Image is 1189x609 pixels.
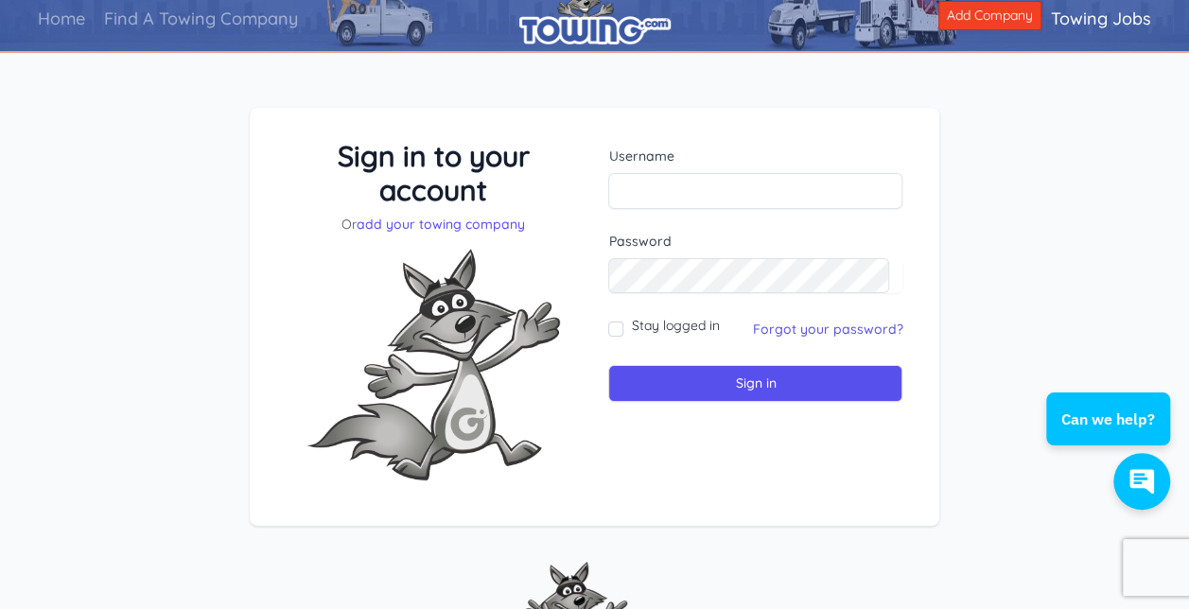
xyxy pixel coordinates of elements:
a: Add Company [938,1,1041,30]
a: add your towing company [357,216,525,233]
label: Stay logged in [631,316,719,335]
iframe: Conversations [1032,340,1189,529]
label: Password [608,232,902,251]
label: Username [608,147,902,165]
input: Sign in [608,365,902,402]
h3: Sign in to your account [287,139,581,207]
img: Fox-Excited.png [291,234,575,496]
p: Or [287,215,581,234]
a: Forgot your password? [752,321,902,338]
